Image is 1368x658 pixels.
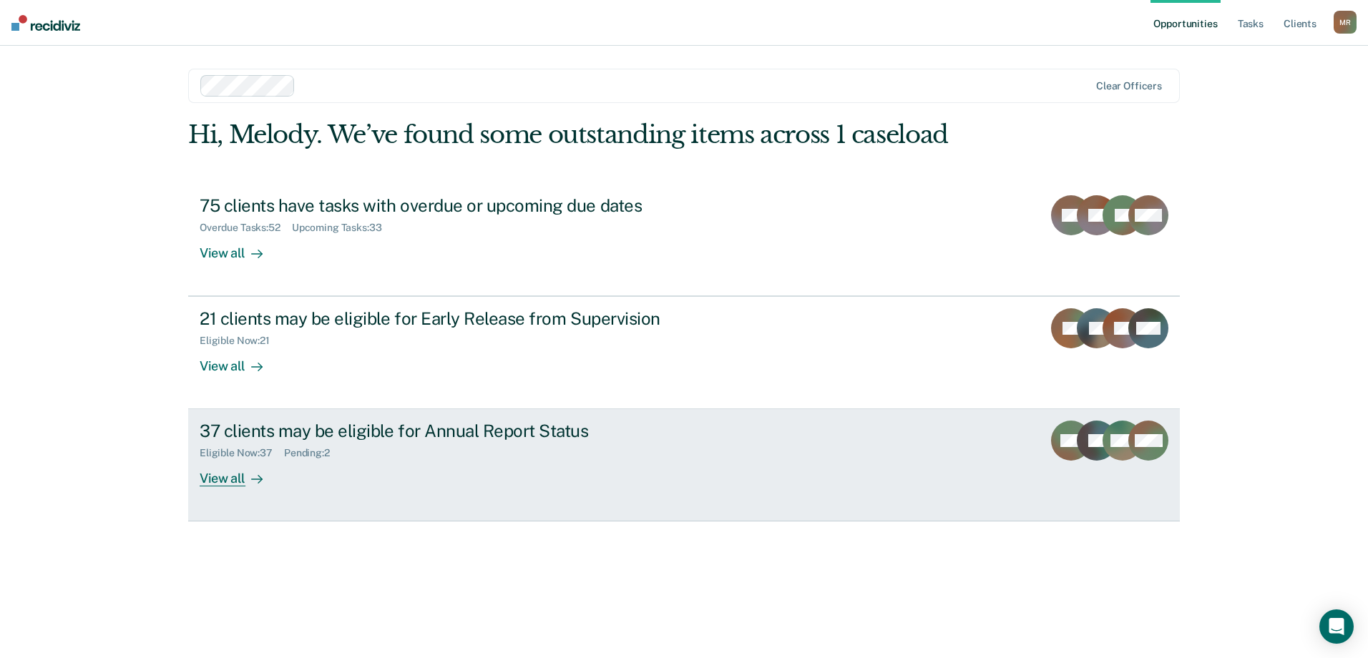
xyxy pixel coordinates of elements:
[11,15,80,31] img: Recidiviz
[200,447,284,459] div: Eligible Now : 37
[200,222,292,234] div: Overdue Tasks : 52
[292,222,394,234] div: Upcoming Tasks : 33
[1319,609,1354,644] div: Open Intercom Messenger
[188,184,1180,296] a: 75 clients have tasks with overdue or upcoming due datesOverdue Tasks:52Upcoming Tasks:33View all
[284,447,341,459] div: Pending : 2
[200,347,280,375] div: View all
[188,296,1180,409] a: 21 clients may be eligible for Early Release from SupervisionEligible Now:21View all
[200,308,702,329] div: 21 clients may be eligible for Early Release from Supervision
[200,335,281,347] div: Eligible Now : 21
[200,459,280,487] div: View all
[1334,11,1357,34] div: M R
[200,421,702,441] div: 37 clients may be eligible for Annual Report Status
[188,120,982,149] div: Hi, Melody. We’ve found some outstanding items across 1 caseload
[188,409,1180,521] a: 37 clients may be eligible for Annual Report StatusEligible Now:37Pending:2View all
[200,195,702,216] div: 75 clients have tasks with overdue or upcoming due dates
[1096,80,1162,92] div: Clear officers
[200,233,280,261] div: View all
[1334,11,1357,34] button: MR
